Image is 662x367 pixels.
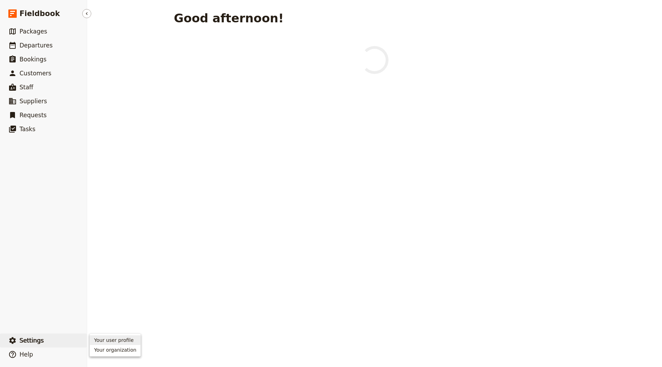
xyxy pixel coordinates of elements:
[20,42,53,49] span: Departures
[20,337,44,344] span: Settings
[20,28,47,35] span: Packages
[20,98,47,105] span: Suppliers
[20,84,33,91] span: Staff
[20,112,47,119] span: Requests
[82,9,91,18] button: Hide menu
[20,126,36,133] span: Tasks
[90,345,140,355] a: Your organization
[20,56,46,63] span: Bookings
[94,346,136,353] span: Your organization
[20,8,60,19] span: Fieldbook
[20,351,33,358] span: Help
[20,70,51,77] span: Customers
[174,11,284,25] h1: Good afternoon!
[90,335,140,345] a: Your user profile
[94,337,134,344] span: Your user profile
